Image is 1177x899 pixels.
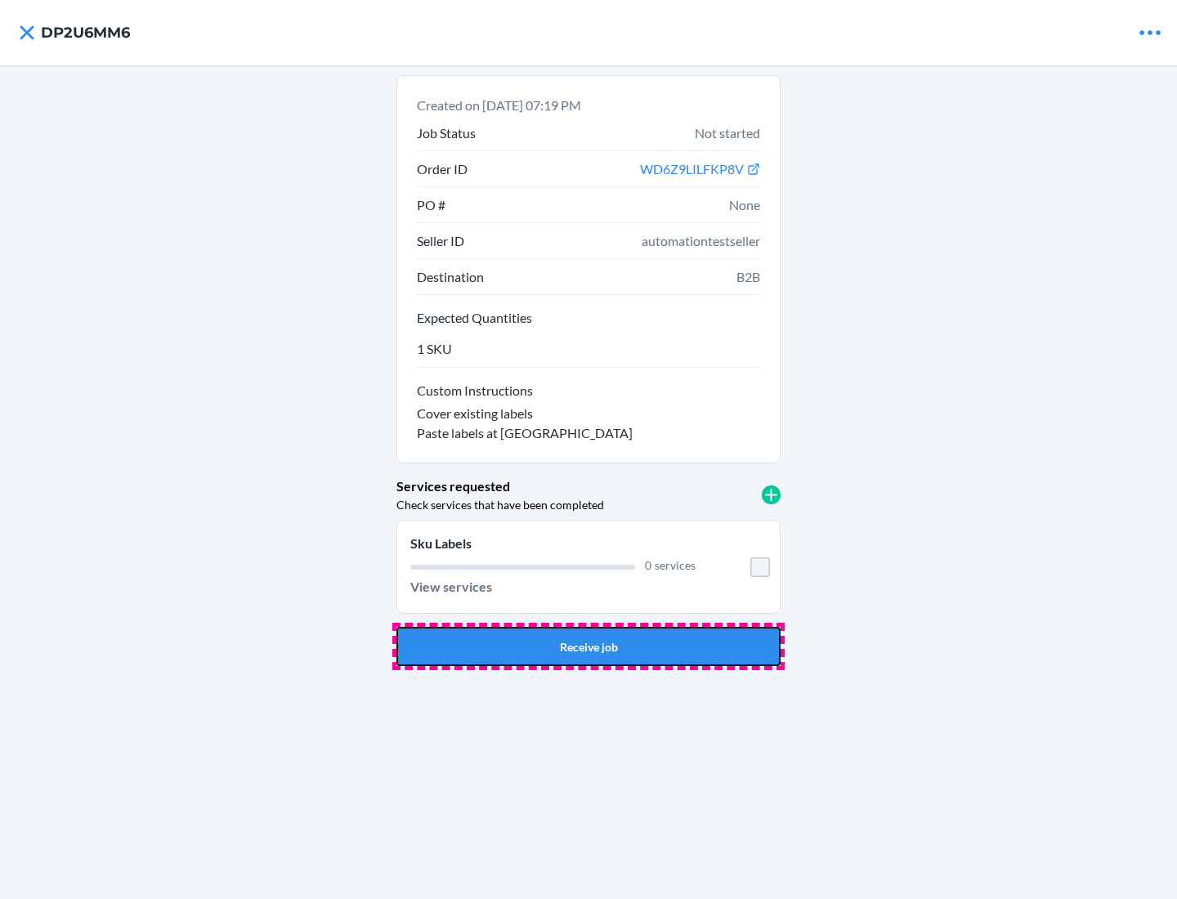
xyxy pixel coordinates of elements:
[410,534,696,553] p: Sku Labels
[417,308,760,331] button: Expected Quantities
[640,161,744,177] span: WD6Z9LILFKP8V
[729,195,760,215] span: None
[417,159,468,179] p: Order ID
[417,381,760,400] p: Custom Instructions
[736,267,760,287] span: B2B
[645,558,651,572] span: 0
[417,123,476,143] p: Job Status
[417,195,445,215] p: PO #
[396,627,781,666] button: Receive job
[410,574,492,600] button: View services
[396,496,604,513] p: Check services that have been completed
[695,123,760,143] p: Not started
[417,381,760,404] button: Custom Instructions
[417,423,633,443] p: Paste labels at [GEOGRAPHIC_DATA]
[417,231,464,251] p: Seller ID
[642,231,760,251] span: automationtestseller
[417,404,533,423] p: Cover existing labels
[417,96,760,115] p: Created on [DATE] 07:19 PM
[396,476,510,496] p: Services requested
[41,22,130,43] h4: DP2U6MM6
[410,577,492,597] p: View services
[417,267,484,287] p: Destination
[655,558,696,572] span: services
[640,163,760,177] a: WD6Z9LILFKP8V
[417,339,452,359] p: 1 SKU
[417,308,760,328] p: Expected Quantities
